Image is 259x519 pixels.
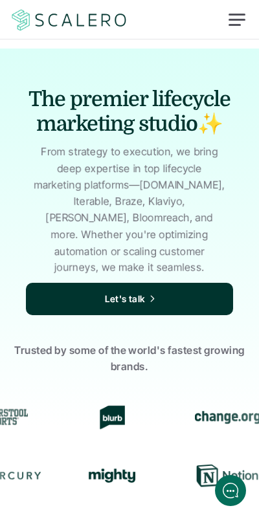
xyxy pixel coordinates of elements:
[105,292,144,305] p: Let's talk
[10,8,129,32] img: Scalero company logotype
[32,144,227,276] p: From strategy to execution, we bring deep expertise in top lifecycle marketing platforms—[DOMAIN_...
[3,87,256,137] h1: The premier lifecycle marketing studio✨
[84,92,155,102] span: New conversation
[26,283,233,315] a: Let's talk
[108,436,164,444] span: We run on Gist
[10,83,249,111] button: New conversation
[215,475,246,506] iframe: gist-messenger-bubble-iframe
